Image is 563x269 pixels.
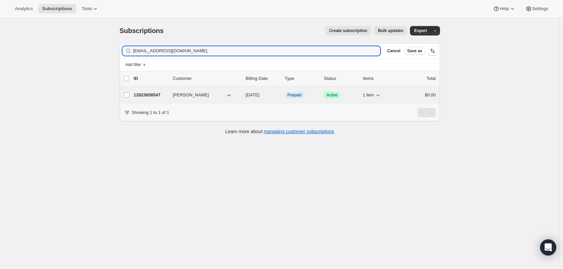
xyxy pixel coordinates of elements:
[414,28,427,33] span: Export
[426,75,436,82] p: Total
[11,4,37,13] button: Analytics
[120,27,164,34] span: Subscriptions
[521,4,552,13] button: Settings
[532,6,548,11] span: Settings
[285,75,319,82] div: Type
[246,75,279,82] p: Billing Date
[428,46,437,56] button: Sort the results
[387,48,400,54] span: Cancel
[173,92,209,98] span: [PERSON_NAME]
[500,6,509,11] span: Help
[374,26,407,35] button: Bulk updates
[134,75,168,82] p: ID
[42,6,72,11] span: Subscriptions
[134,92,168,98] p: 12823658547
[324,75,358,82] p: Status
[540,239,556,256] div: Open Intercom Messenger
[288,92,301,98] span: Prepaid
[125,62,141,67] span: Add filter
[327,92,338,98] span: Active
[363,75,397,82] div: Items
[173,75,240,82] p: Customer
[78,4,103,13] button: Tools
[363,90,382,100] button: 1 item
[329,28,367,33] span: Create subscription
[132,109,169,116] p: Showing 1 to 1 of 1
[134,90,436,100] div: 12823658547[PERSON_NAME][DATE]InfoPrepaidSuccessActive1 item$0.00
[122,61,149,69] button: Add filter
[134,75,436,82] div: IDCustomerBilling DateTypeStatusItemsTotal
[169,90,236,100] button: [PERSON_NAME]
[407,48,422,54] span: Save as
[133,46,381,56] input: Filter subscribers
[384,47,403,55] button: Cancel
[246,92,260,97] span: [DATE]
[264,129,334,134] a: managing customer subscriptions
[82,6,92,11] span: Tools
[425,92,436,97] span: $0.00
[325,26,371,35] button: Create subscription
[15,6,33,11] span: Analytics
[405,47,425,55] button: Save as
[489,4,520,13] button: Help
[410,26,431,35] button: Export
[378,28,403,33] span: Bulk updates
[225,128,334,135] p: Learn more about
[417,108,436,117] nav: Pagination
[38,4,76,13] button: Subscriptions
[363,92,374,98] span: 1 item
